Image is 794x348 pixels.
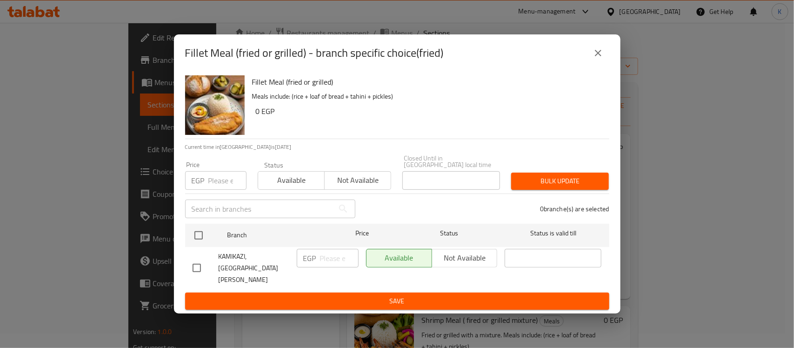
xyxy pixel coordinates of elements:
[185,75,245,135] img: Fillet Meal (fried or grilled)
[185,46,444,60] h2: Fillet Meal (fried or grilled) - branch specific choice(fried)
[258,171,325,190] button: Available
[256,105,602,118] h6: 0 EGP
[185,143,609,151] p: Current time in [GEOGRAPHIC_DATA] is [DATE]
[331,228,393,239] span: Price
[505,228,601,239] span: Status is valid till
[208,171,247,190] input: Please enter price
[227,229,324,241] span: Branch
[185,293,609,310] button: Save
[192,175,205,186] p: EGP
[587,42,609,64] button: close
[252,91,602,102] p: Meals include: (rice + loaf of bread + tahini + pickles)
[540,204,609,214] p: 0 branche(s) are selected
[324,171,391,190] button: Not available
[252,75,602,88] h6: Fillet Meal (fried or grilled)
[400,228,497,239] span: Status
[219,251,289,286] span: KAMIKAZI, [GEOGRAPHIC_DATA][PERSON_NAME]
[193,295,602,307] span: Save
[511,173,609,190] button: Bulk update
[320,249,359,268] input: Please enter price
[262,174,321,187] span: Available
[519,175,601,187] span: Bulk update
[303,253,316,264] p: EGP
[185,200,334,218] input: Search in branches
[328,174,387,187] span: Not available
